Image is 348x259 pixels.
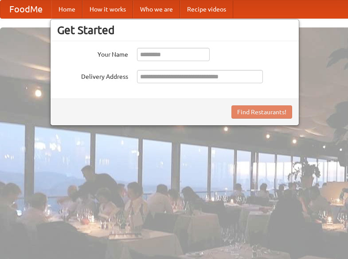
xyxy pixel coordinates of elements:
[0,0,51,18] a: FoodMe
[57,70,128,81] label: Delivery Address
[57,23,292,37] h3: Get Started
[82,0,133,18] a: How it works
[180,0,233,18] a: Recipe videos
[51,0,82,18] a: Home
[133,0,180,18] a: Who we are
[57,48,128,59] label: Your Name
[231,105,292,119] button: Find Restaurants!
